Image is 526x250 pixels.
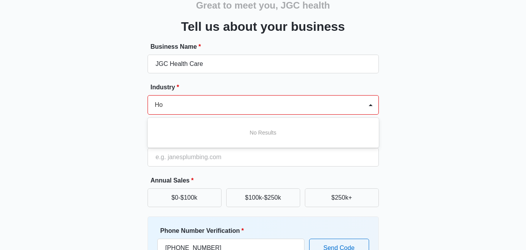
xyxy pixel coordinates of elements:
button: $0-$100k [148,188,222,207]
input: e.g. Jane's Plumbing [148,55,379,73]
h3: Tell us about your business [181,17,345,36]
div: No Results [148,126,379,140]
label: Annual Sales [151,176,382,185]
button: $250k+ [305,188,379,207]
label: Phone Number Verification [160,226,308,236]
label: Business Name [151,42,382,51]
input: e.g. janesplumbing.com [148,148,379,167]
label: Industry [151,83,382,92]
button: $100k-$250k [226,188,300,207]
